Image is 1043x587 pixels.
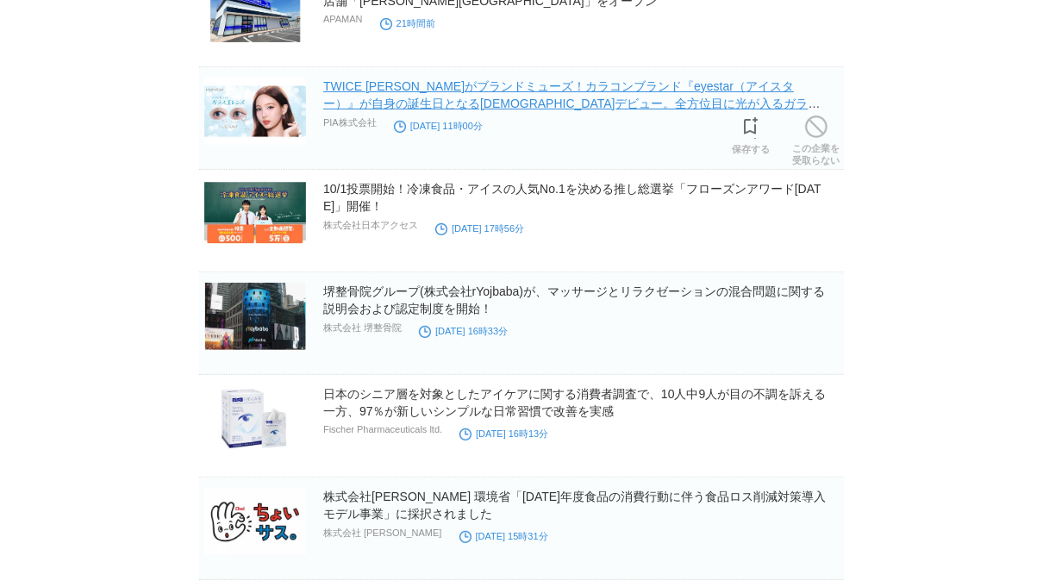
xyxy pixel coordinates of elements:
[204,283,306,350] img: 堺整骨院グループ(株式会社rYojbaba)が、マッサージとリラクゼーションの混合問題に関する説明会および認定制度を開始！
[204,385,306,453] img: 日本のシニア層を対象としたアイケアに関する消費者調査で、10人中9人が目の不調を訴える一方、97％が新しいシンプルな日常習慣で改善を実感
[380,18,435,28] time: 21時間前
[323,527,442,540] p: 株式会社 [PERSON_NAME]
[323,219,418,232] p: 株式会社日本アクセス
[459,531,548,541] time: [DATE] 15時31分
[792,111,840,166] a: この企業を受取らない
[732,112,770,155] a: 保存する
[323,182,821,213] a: 10/1投票開始！冷凍食品・アイスの人気No.1を決める推し総選挙「フローズンアワード[DATE]」開催！
[323,79,821,128] a: TWICE [PERSON_NAME]がブランドミューズ！カラコンブランド『eyestar（アイスター）』が自身の誕生日となる[DEMOGRAPHIC_DATA]デビュー。全方位目に光が入るガラ...
[419,326,508,336] time: [DATE] 16時33分
[323,14,363,24] p: APAMAN
[204,78,306,145] img: TWICE NAYEON ナヨンがブランドミューズ！カラコンブランド『eyestar（アイスター）』が自身の誕生日となる9月22日デビュー。全方位目に光が入るガラス玉のような新世代レンズ。
[323,490,826,521] a: 株式会社[PERSON_NAME] 環境省「[DATE]年度食品の消費行動に伴う食品ロス削減対策導入モデル事業」に採択されました
[323,387,826,418] a: 日本のシニア層を対象としたアイケアに関する消費者調査で、10人中9人が目の不調を訴える一方、97％が新しいシンプルな日常習慣で改善を実感
[435,223,524,234] time: [DATE] 17時56分
[323,322,402,334] p: 株式会社 堺整骨院
[459,428,548,439] time: [DATE] 16時13分
[323,284,825,315] a: 堺整骨院グループ(株式会社rYojbaba)が、マッサージとリラクゼーションの混合問題に関する説明会および認定制度を開始！
[204,180,306,247] img: 10/1投票開始！冷凍食品・アイスの人気No.1を決める推し総選挙「フローズンアワード2025」開催！
[394,121,483,131] time: [DATE] 11時00分
[323,424,442,434] p: Fischer Pharmaceuticals ltd.
[323,116,377,129] p: PIA株式会社
[204,488,306,555] img: 株式会社平賀 環境省「令和7年度食品の消費行動に伴う食品ロス削減対策導入モデル事業」に採択されました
